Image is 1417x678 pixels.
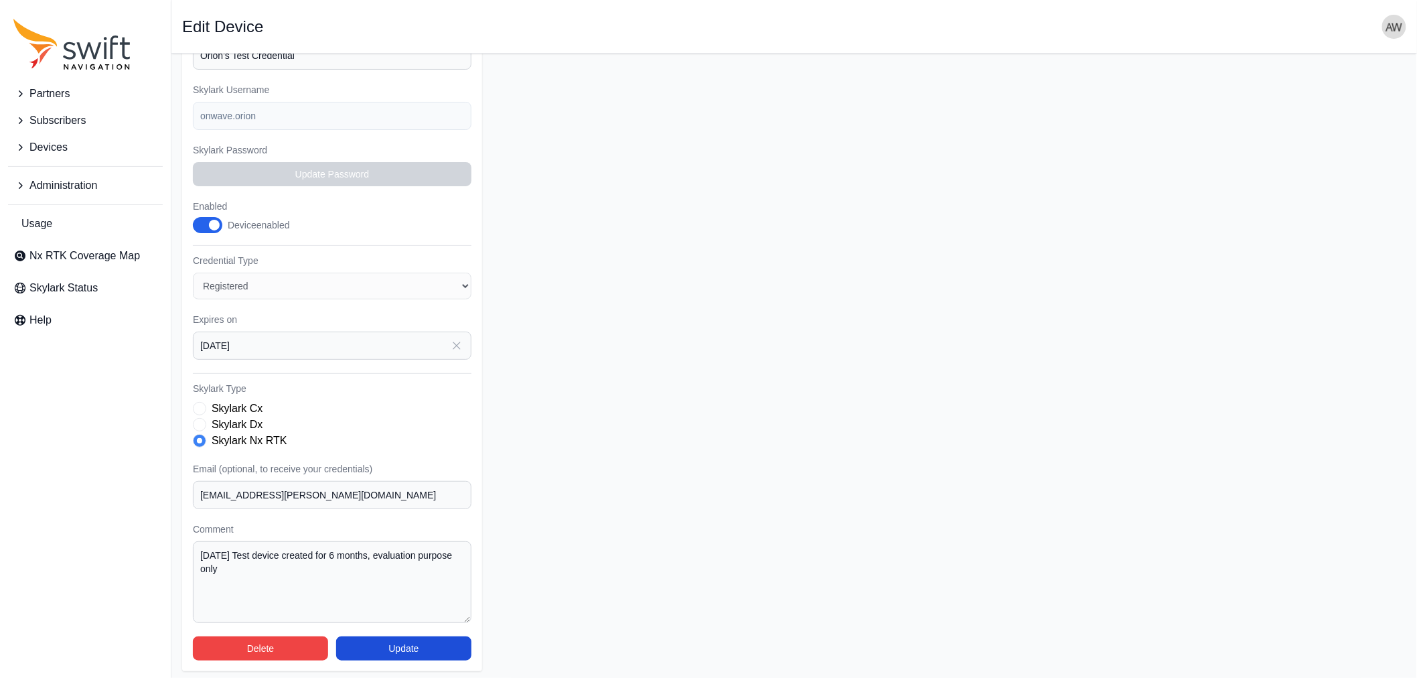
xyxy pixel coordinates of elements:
label: Skylark Nx RTK [212,433,287,449]
button: Devices [8,134,163,161]
input: example-user [193,102,471,130]
textarea: [DATE] Test device created for 6 months, evaluation purpose only [193,541,471,623]
input: YYYY-MM-DD [193,332,471,360]
span: Nx RTK Coverage Map [29,248,140,264]
span: Subscribers [29,113,86,129]
span: Administration [29,178,97,194]
label: Skylark Cx [212,401,263,417]
a: Skylark Status [8,275,163,301]
label: Email (optional, to receive your credentials) [193,462,471,476]
span: Devices [29,139,68,155]
label: Enabled [193,200,304,213]
button: Update [336,636,471,661]
button: Administration [8,172,163,199]
label: Skylark Password [193,143,471,157]
label: Skylark Dx [212,417,263,433]
a: Help [8,307,163,334]
label: Credential Type [193,254,471,267]
img: user photo [1382,15,1406,39]
h1: Edit Device [182,19,263,35]
span: Help [29,312,52,328]
label: Skylark Type [193,382,471,395]
input: Device #01 [193,42,471,70]
span: Usage [21,216,52,232]
button: Partners [8,80,163,107]
span: Partners [29,86,70,102]
a: Nx RTK Coverage Map [8,243,163,269]
button: Delete [193,636,328,661]
button: Update Password [193,162,471,186]
div: Skylark Type [193,401,471,449]
a: Usage [8,210,163,237]
button: Subscribers [8,107,163,134]
label: Expires on [193,313,471,326]
div: Device enabled [228,218,290,232]
label: Comment [193,523,471,536]
label: Skylark Username [193,83,471,96]
span: Skylark Status [29,280,98,296]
